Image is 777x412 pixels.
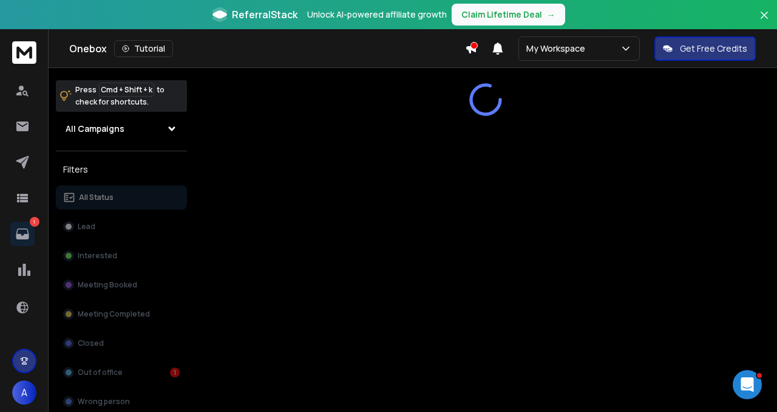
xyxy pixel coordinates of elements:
[99,83,154,97] span: Cmd + Shift + k
[69,40,465,57] div: Onebox
[526,43,590,55] p: My Workspace
[30,217,39,227] p: 1
[10,222,35,246] a: 1
[733,370,762,399] iframe: Intercom live chat
[232,7,297,22] span: ReferralStack
[307,9,447,21] p: Unlock AI-powered affiliate growth
[56,117,187,141] button: All Campaigns
[12,380,36,405] button: A
[547,9,555,21] span: →
[114,40,173,57] button: Tutorial
[66,123,124,135] h1: All Campaigns
[75,84,165,108] p: Press to check for shortcuts.
[452,4,565,26] button: Claim Lifetime Deal→
[654,36,756,61] button: Get Free Credits
[680,43,747,55] p: Get Free Credits
[56,161,187,178] h3: Filters
[756,7,772,36] button: Close banner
